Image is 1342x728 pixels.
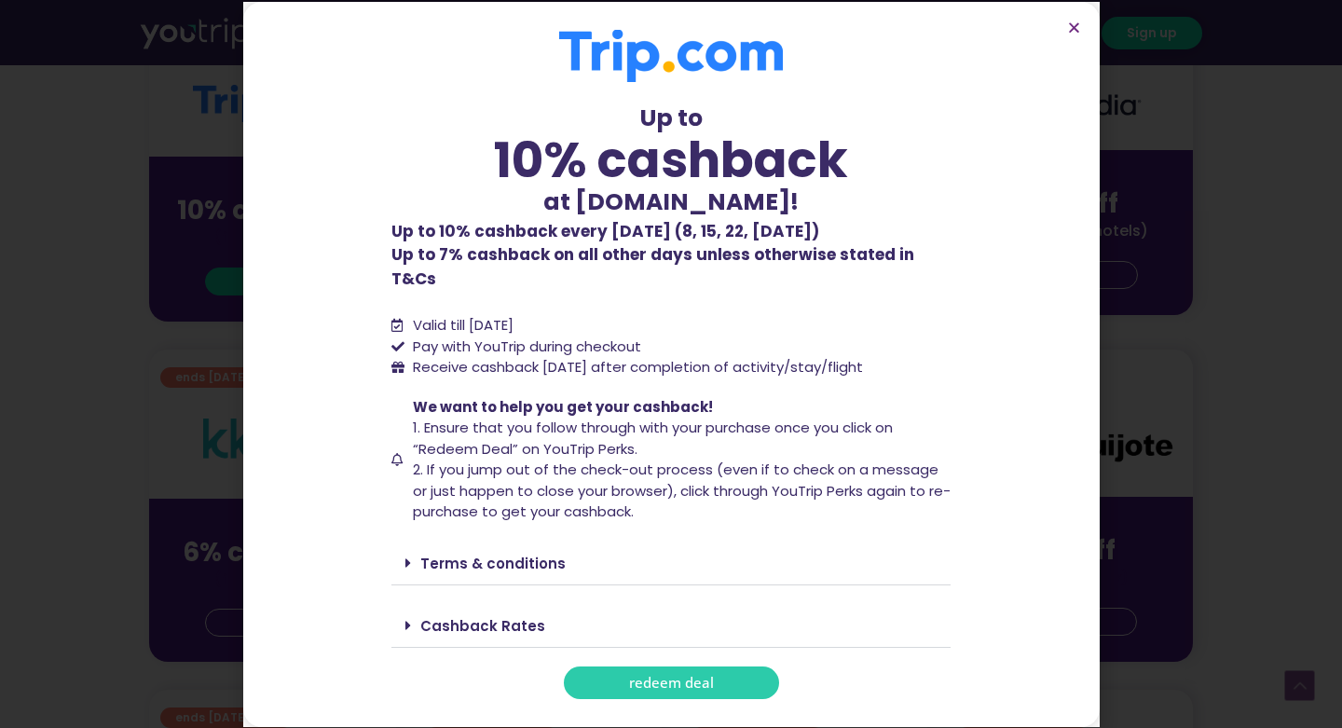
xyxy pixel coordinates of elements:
[391,542,951,585] div: Terms & conditions
[391,604,951,648] div: Cashback Rates
[391,135,951,185] div: 10% cashback
[629,676,714,690] span: redeem deal
[408,337,641,358] span: Pay with YouTrip during checkout
[420,554,566,573] a: Terms & conditions
[413,357,863,377] span: Receive cashback [DATE] after completion of activity/stay/flight
[413,460,951,521] span: 2. If you jump out of the check-out process (even if to check on a message or just happen to clos...
[420,616,545,636] a: Cashback Rates
[413,397,713,417] span: We want to help you get your cashback!
[1067,21,1081,34] a: Close
[413,315,514,335] span: Valid till [DATE]
[391,101,951,220] div: Up to at [DOMAIN_NAME]!
[564,666,779,699] a: redeem deal
[391,220,819,242] b: Up to 10% cashback every [DATE] (8, 15, 22, [DATE])
[413,418,893,459] span: 1. Ensure that you follow through with your purchase once you click on “Redeem Deal” on YouTrip P...
[391,220,951,292] p: Up to 7% cashback on all other days unless otherwise stated in T&Cs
